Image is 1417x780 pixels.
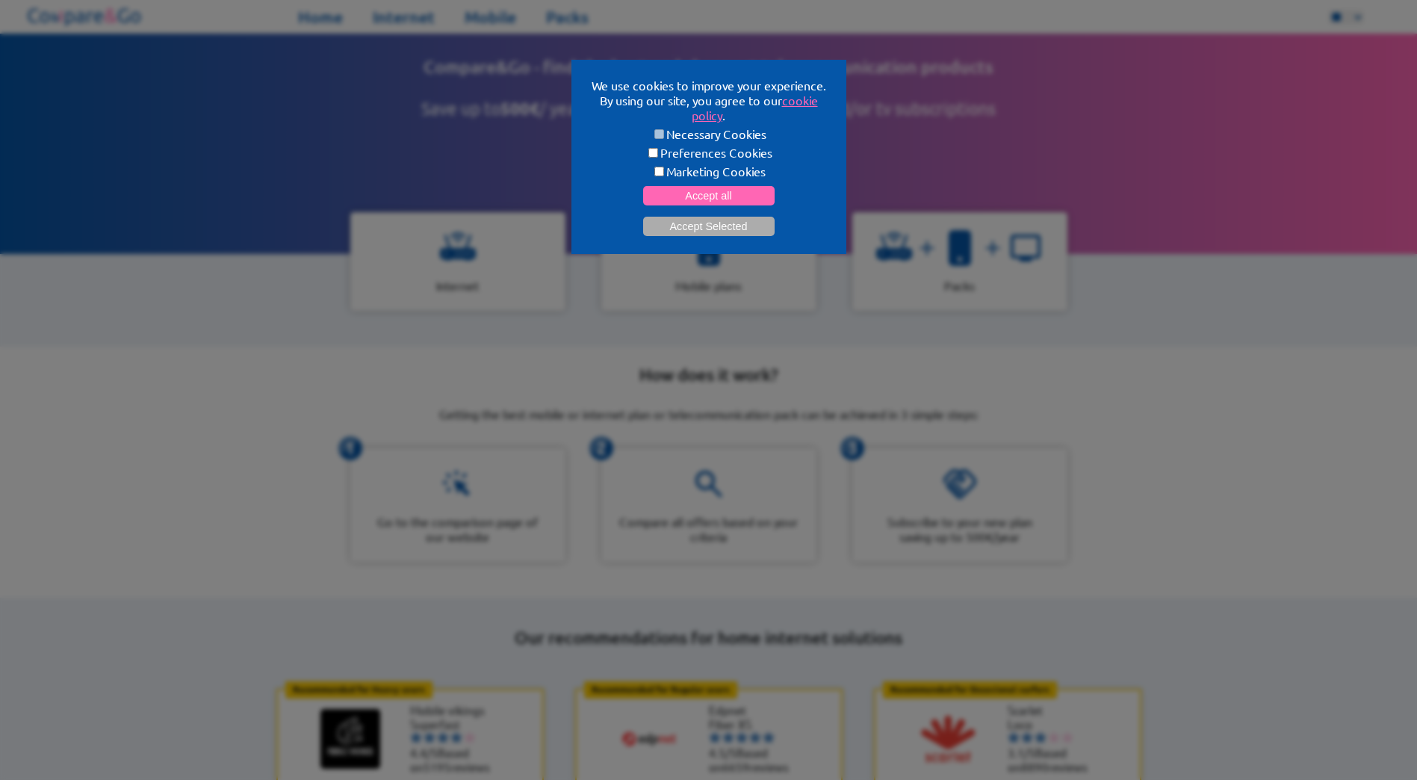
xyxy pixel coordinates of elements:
label: Marketing Cookies [589,164,828,179]
button: Accept all [643,186,775,205]
input: Necessary Cookies [654,129,664,139]
input: Preferences Cookies [648,148,658,158]
input: Marketing Cookies [654,167,664,176]
button: Accept Selected [643,217,775,236]
label: Preferences Cookies [589,145,828,160]
a: cookie policy [692,93,818,123]
p: We use cookies to improve your experience. By using our site, you agree to our . [589,78,828,123]
label: Necessary Cookies [589,126,828,141]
